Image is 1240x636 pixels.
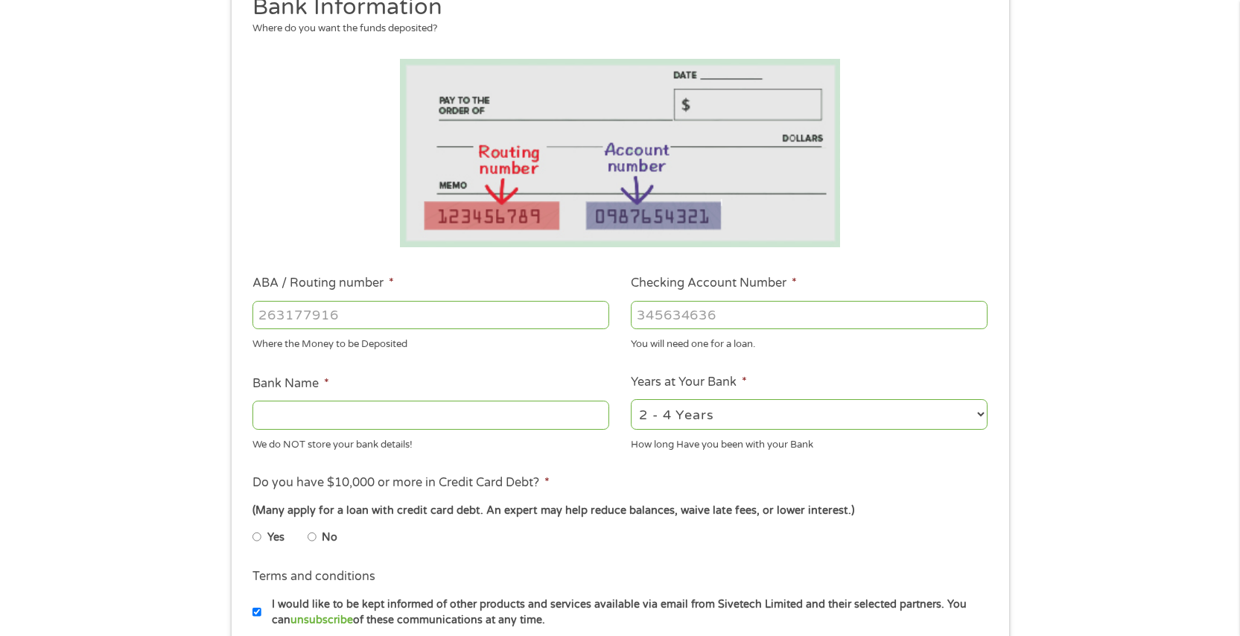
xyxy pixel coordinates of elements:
label: Terms and conditions [252,569,375,585]
div: How long Have you been with your Bank [631,432,988,452]
label: ABA / Routing number [252,276,394,291]
div: (Many apply for a loan with credit card debt. An expert may help reduce balances, waive late fees... [252,503,987,519]
a: unsubscribe [290,614,353,626]
label: I would like to be kept informed of other products and services available via email from Sivetech... [261,597,992,629]
div: Where the Money to be Deposited [252,332,609,352]
label: Years at Your Bank [631,375,747,390]
div: You will need one for a loan. [631,332,988,352]
input: 263177916 [252,301,609,329]
label: Checking Account Number [631,276,797,291]
div: Where do you want the funds deposited? [252,22,976,36]
label: Yes [267,530,284,546]
label: Do you have $10,000 or more in Credit Card Debt? [252,475,550,491]
input: 345634636 [631,301,988,329]
div: We do NOT store your bank details! [252,432,609,452]
label: Bank Name [252,376,329,392]
label: No [322,530,337,546]
img: Routing number location [400,59,841,247]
